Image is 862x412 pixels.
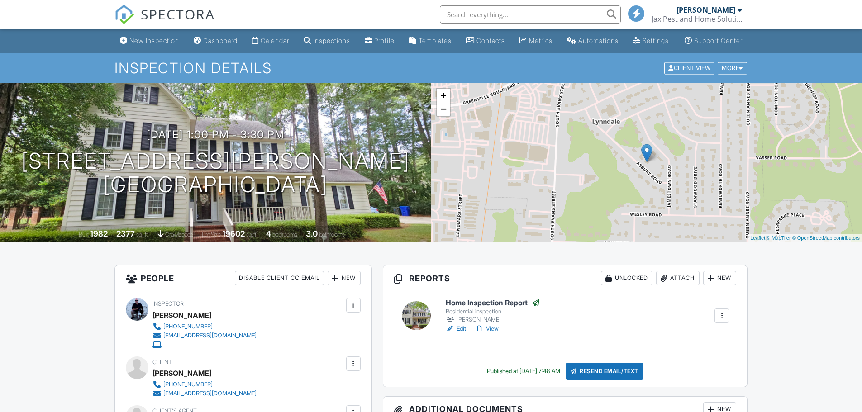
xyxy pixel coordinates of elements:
div: [PHONE_NUMBER] [163,381,213,388]
div: Automations [578,37,619,44]
a: Calendar [248,33,293,49]
span: sq. ft. [136,231,149,238]
a: Settings [629,33,672,49]
a: Support Center [681,33,746,49]
h1: Inspection Details [114,60,748,76]
a: © OpenStreetMap contributors [792,235,860,241]
div: Templates [419,37,452,44]
div: [EMAIL_ADDRESS][DOMAIN_NAME] [163,390,257,397]
h3: People [115,265,371,291]
span: sq.ft. [246,231,257,238]
a: [PHONE_NUMBER] [152,322,257,331]
a: Leaflet [750,235,765,241]
input: Search everything... [440,5,621,24]
a: Inspections [300,33,354,49]
a: Zoom out [437,102,450,116]
h6: Home Inspection Report [446,298,540,307]
div: [PERSON_NAME] [446,315,540,324]
a: [EMAIL_ADDRESS][DOMAIN_NAME] [152,331,257,340]
span: Client [152,359,172,365]
div: Calendar [261,37,289,44]
div: Residential inspection [446,308,540,315]
a: View [475,324,499,333]
div: Contacts [476,37,505,44]
div: Disable Client CC Email [235,271,324,285]
span: Inspector [152,300,184,307]
div: 4 [266,229,271,238]
div: Resend Email/Text [566,363,643,380]
div: New [328,271,361,285]
h1: [STREET_ADDRESS][PERSON_NAME] [GEOGRAPHIC_DATA] [21,149,410,197]
div: 19602 [222,229,245,238]
a: Contacts [462,33,509,49]
div: | [748,234,862,242]
a: SPECTORA [114,12,215,31]
a: Client View [663,64,717,71]
img: The Best Home Inspection Software - Spectora [114,5,134,24]
div: Jax Pest and Home Solutions [652,14,742,24]
div: New [703,271,736,285]
a: Company Profile [361,33,398,49]
div: Attach [656,271,700,285]
span: Built [79,231,89,238]
a: Metrics [516,33,556,49]
div: Support Center [694,37,743,44]
a: Edit [446,324,466,333]
a: [EMAIL_ADDRESS][DOMAIN_NAME] [152,389,257,398]
div: [PERSON_NAME] [152,366,211,380]
div: Profile [374,37,395,44]
div: Dashboard [203,37,238,44]
span: bedrooms [272,231,297,238]
a: © MapTiler [767,235,791,241]
div: [PERSON_NAME] [152,308,211,322]
div: [EMAIL_ADDRESS][DOMAIN_NAME] [163,332,257,339]
h3: Reports [383,265,748,291]
h3: [DATE] 1:00 pm - 3:30 pm [147,128,285,141]
a: New Inspection [116,33,183,49]
span: SPECTORA [141,5,215,24]
div: [PERSON_NAME] [676,5,735,14]
span: Lot Size [202,231,221,238]
a: Zoom in [437,89,450,102]
span: bathrooms [319,231,345,238]
div: More [718,62,747,74]
a: [PHONE_NUMBER] [152,380,257,389]
div: 3.0 [306,229,318,238]
div: Settings [643,37,669,44]
a: Templates [405,33,455,49]
div: 1982 [90,229,108,238]
div: 2377 [116,229,135,238]
a: Dashboard [190,33,241,49]
div: Client View [664,62,714,74]
a: Automations (Basic) [563,33,622,49]
div: [PHONE_NUMBER] [163,323,213,330]
div: Published at [DATE] 7:48 AM [487,368,560,375]
div: New Inspection [129,37,179,44]
span: crawlspace [165,231,193,238]
div: Unlocked [601,271,652,285]
div: Metrics [529,37,552,44]
a: Home Inspection Report Residential inspection [PERSON_NAME] [446,298,540,324]
div: Inspections [313,37,350,44]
